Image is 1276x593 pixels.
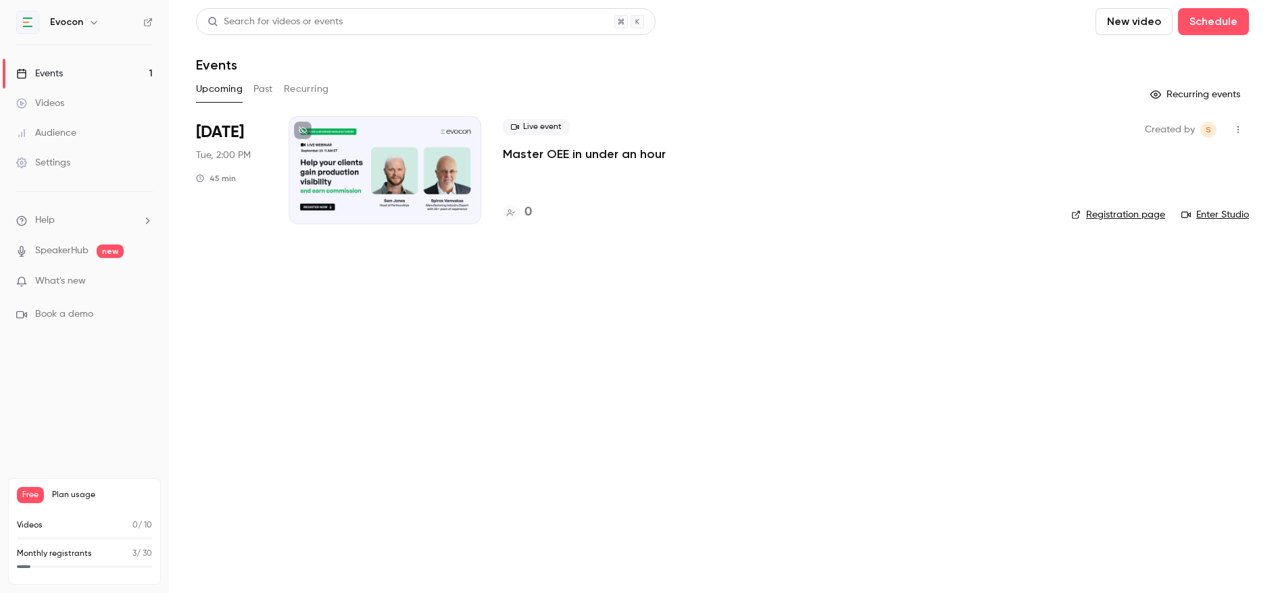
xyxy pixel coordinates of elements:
[132,548,152,560] p: / 30
[97,244,124,258] span: new
[16,97,64,110] div: Videos
[137,276,153,288] iframe: Noticeable Trigger
[1178,8,1249,35] button: Schedule
[16,67,63,80] div: Events
[132,550,137,558] span: 3
[1071,208,1165,222] a: Registration page
[132,519,152,532] p: / 10
[35,274,86,288] span: What's new
[17,519,43,532] p: Videos
[1145,122,1195,138] span: Created by
[16,126,76,140] div: Audience
[50,16,83,29] h6: Evocon
[17,487,44,503] span: Free
[132,521,138,530] span: 0
[35,307,93,321] span: Book a demo
[196,122,244,143] span: [DATE]
[196,149,251,162] span: Tue, 2:00 PM
[52,490,152,500] span: Plan usage
[196,78,243,100] button: Upcoming
[524,203,532,222] h4: 0
[17,548,92,560] p: Monthly registrants
[16,156,70,170] div: Settings
[196,173,236,184] div: 45 min
[1144,84,1249,105] button: Recurring events
[253,78,273,100] button: Past
[1200,122,1217,138] span: Anna-Liisa Staskevits
[503,119,570,135] span: Live event
[1206,122,1211,138] span: S
[284,78,329,100] button: Recurring
[1096,8,1173,35] button: New video
[207,15,343,29] div: Search for videos or events
[503,203,532,222] a: 0
[196,116,267,224] div: Sep 23 Tue, 2:00 PM (Europe/Tallinn)
[503,146,666,162] a: Master OEE in under an hour
[35,213,55,228] span: Help
[1181,208,1249,222] a: Enter Studio
[17,11,39,33] img: Evocon
[16,213,153,228] li: help-dropdown-opener
[35,244,89,258] a: SpeakerHub
[196,57,237,73] h1: Events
